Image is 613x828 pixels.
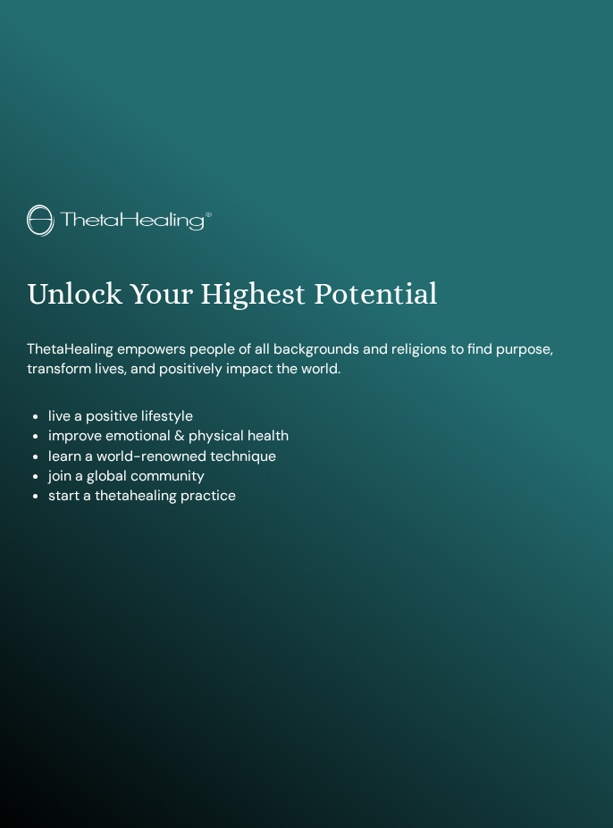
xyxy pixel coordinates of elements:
[48,486,586,506] li: start a thetahealing practice
[27,339,586,380] p: ThetaHealing empowers people of all backgrounds and religions to find purpose, transform lives, a...
[48,447,586,466] li: learn a world-renowned technique
[48,426,586,446] li: improve emotional & physical health
[48,466,586,486] li: join a global community
[48,406,586,426] li: live a positive lifestyle
[27,276,586,313] h1: Unlock Your Highest Potential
